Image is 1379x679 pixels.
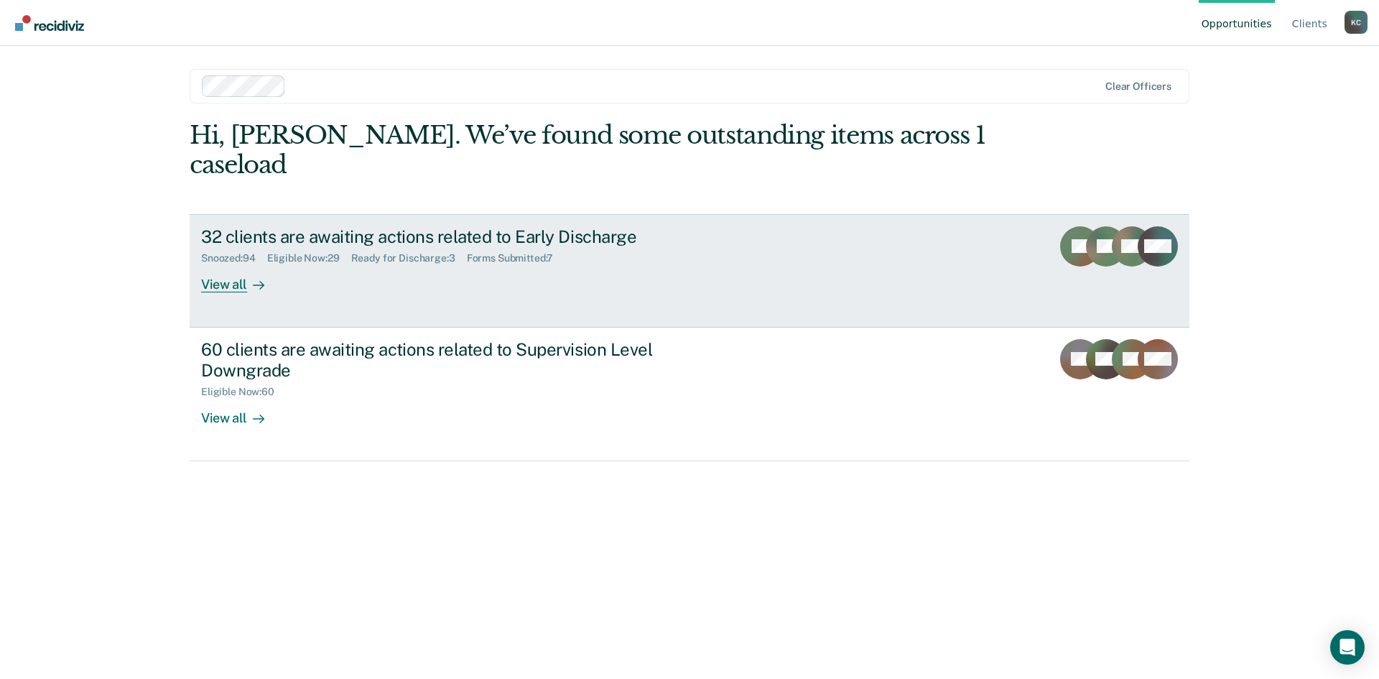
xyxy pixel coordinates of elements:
[467,252,565,264] div: Forms Submitted : 7
[190,214,1189,328] a: 32 clients are awaiting actions related to Early DischargeSnoozed:94Eligible Now:29Ready for Disc...
[1105,80,1171,93] div: Clear officers
[201,386,286,398] div: Eligible Now : 60
[267,252,351,264] div: Eligible Now : 29
[351,252,467,264] div: Ready for Discharge : 3
[201,339,705,381] div: 60 clients are awaiting actions related to Supervision Level Downgrade
[1345,11,1368,34] div: K C
[15,15,84,31] img: Recidiviz
[201,226,705,247] div: 32 clients are awaiting actions related to Early Discharge
[1345,11,1368,34] button: Profile dropdown button
[201,252,267,264] div: Snoozed : 94
[190,121,990,180] div: Hi, [PERSON_NAME]. We’ve found some outstanding items across 1 caseload
[190,328,1189,461] a: 60 clients are awaiting actions related to Supervision Level DowngradeEligible Now:60View all
[201,398,282,426] div: View all
[1330,630,1365,665] div: Open Intercom Messenger
[201,264,282,292] div: View all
